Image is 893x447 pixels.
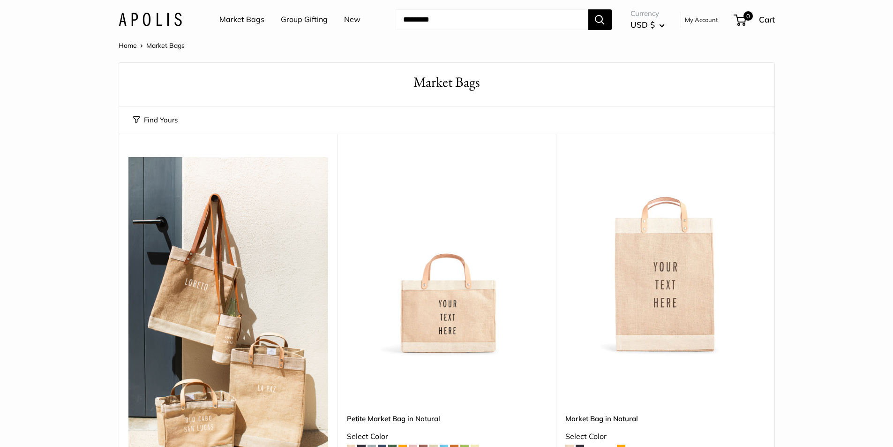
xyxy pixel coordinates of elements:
[347,430,547,444] div: Select Color
[133,72,760,92] h1: Market Bags
[281,13,328,27] a: Group Gifting
[347,157,547,357] a: Petite Market Bag in Naturaldescription_Effortless style that elevates every moment
[219,13,264,27] a: Market Bags
[588,9,612,30] button: Search
[347,157,547,357] img: Petite Market Bag in Natural
[743,11,752,21] span: 0
[565,157,765,357] a: Market Bag in NaturalMarket Bag in Natural
[735,12,775,27] a: 0 Cart
[630,20,655,30] span: USD $
[119,39,185,52] nav: Breadcrumb
[630,7,665,20] span: Currency
[685,14,718,25] a: My Account
[146,41,185,50] span: Market Bags
[344,13,360,27] a: New
[119,41,137,50] a: Home
[347,413,547,424] a: Petite Market Bag in Natural
[565,413,765,424] a: Market Bag in Natural
[119,13,182,26] img: Apolis
[759,15,775,24] span: Cart
[565,157,765,357] img: Market Bag in Natural
[565,430,765,444] div: Select Color
[630,17,665,32] button: USD $
[133,114,178,127] button: Find Yours
[396,9,588,30] input: Search...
